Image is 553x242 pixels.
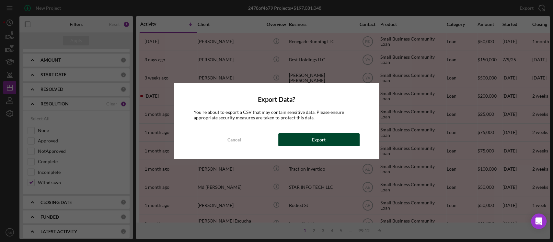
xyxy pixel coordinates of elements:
[193,110,359,120] div: You're about to export a CSV that may contain sensitive data. Please ensure appropriate security ...
[193,133,275,146] button: Cancel
[312,133,326,146] div: Export
[193,96,359,103] h4: Export Data?
[278,133,360,146] button: Export
[531,213,547,229] div: Open Intercom Messenger
[227,133,241,146] div: Cancel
